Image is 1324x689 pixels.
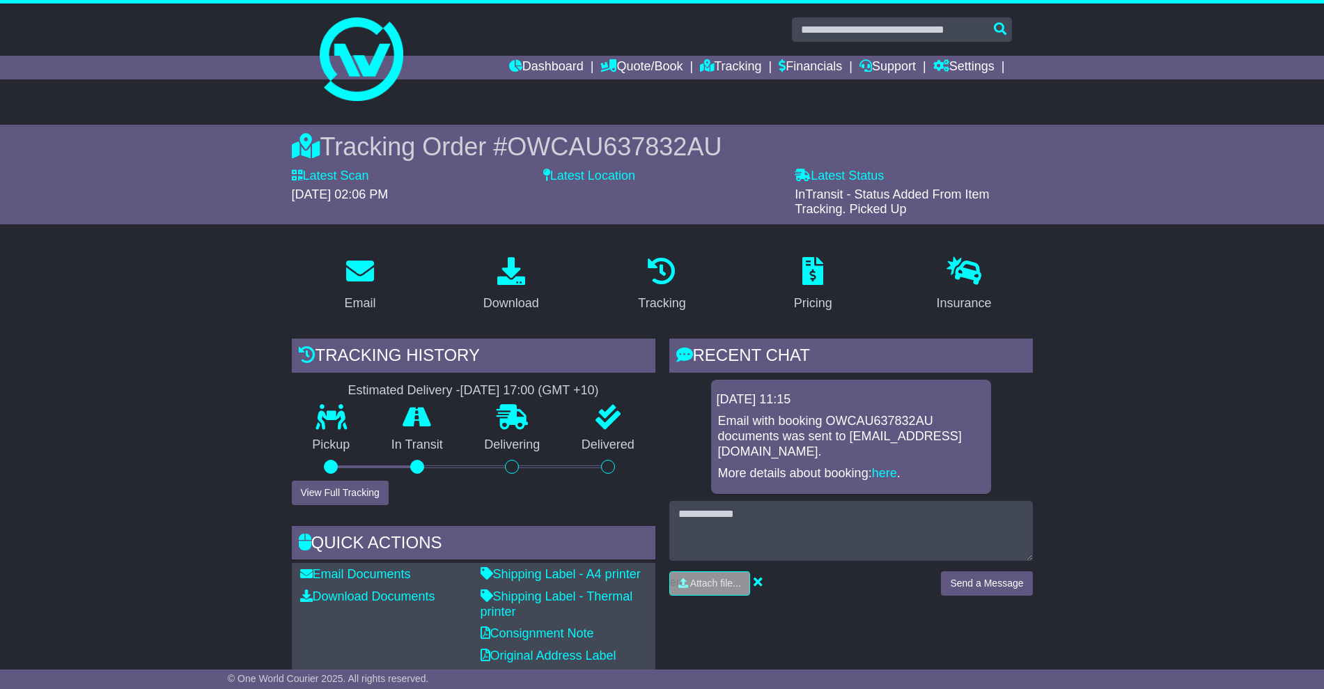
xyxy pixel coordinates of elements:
div: Quick Actions [292,526,655,564]
div: Estimated Delivery - [292,383,655,398]
button: Send a Message [941,571,1032,596]
div: Insurance [937,294,992,313]
a: Dashboard [509,56,584,79]
a: Financials [779,56,842,79]
a: Download [474,252,548,318]
p: Pickup [292,438,371,453]
a: Quote/Book [600,56,683,79]
div: RECENT CHAT [669,339,1033,376]
a: Original Address Label [481,649,616,663]
div: Tracking Order # [292,132,1033,162]
div: [DATE] 11:15 [717,392,986,408]
label: Latest Location [543,169,635,184]
div: Pricing [794,294,832,313]
a: Consignment Note [481,626,594,640]
p: Delivering [464,438,561,453]
a: Tracking [700,56,761,79]
a: Email Documents [300,567,411,581]
a: Tracking [629,252,694,318]
div: Tracking [638,294,685,313]
a: Email [335,252,384,318]
span: InTransit - Status Added From Item Tracking. Picked Up [795,187,989,217]
a: Insurance [928,252,1001,318]
div: Tracking history [292,339,655,376]
a: Settings [933,56,995,79]
a: Shipping Label - Thermal printer [481,589,633,619]
div: Download [483,294,539,313]
span: [DATE] 02:06 PM [292,187,389,201]
a: Support [859,56,916,79]
span: © One World Courier 2025. All rights reserved. [228,673,429,684]
label: Latest Scan [292,169,369,184]
p: More details about booking: . [718,466,984,481]
button: View Full Tracking [292,481,389,505]
p: Delivered [561,438,655,453]
p: In Transit [371,438,464,453]
a: here [872,466,897,480]
a: Pricing [785,252,841,318]
div: Email [344,294,375,313]
span: OWCAU637832AU [507,132,722,161]
label: Latest Status [795,169,884,184]
p: Email with booking OWCAU637832AU documents was sent to [EMAIL_ADDRESS][DOMAIN_NAME]. [718,414,984,459]
a: Download Documents [300,589,435,603]
div: [DATE] 17:00 (GMT +10) [460,383,599,398]
a: Shipping Label - A4 printer [481,567,641,581]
